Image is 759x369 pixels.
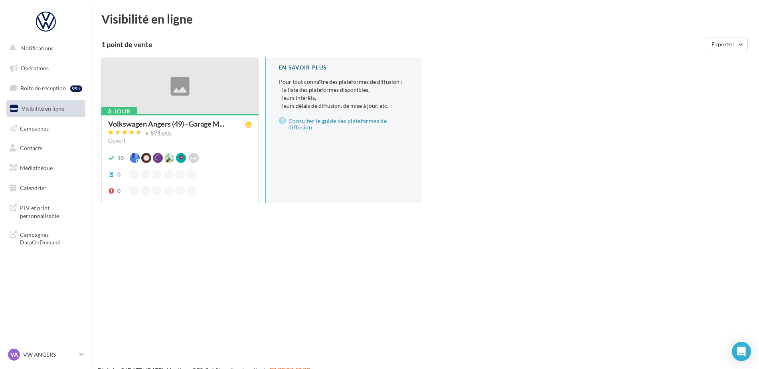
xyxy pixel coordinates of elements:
li: - leurs intérêts, [279,94,409,102]
div: À jour [101,107,137,116]
a: Calendrier [5,180,87,196]
div: 0 [117,187,121,195]
span: Campagnes DataOnDemand [20,229,82,246]
div: Visibilité en ligne [101,13,749,25]
a: PLV et print personnalisable [5,199,87,223]
span: Exporter [712,41,735,48]
p: VW ANGERS [23,351,76,359]
span: Ouvert [108,137,126,144]
div: 10 [117,154,124,162]
a: Campagnes DataOnDemand [5,226,87,250]
span: Volkswagen Angers (49) - Garage M... [108,120,224,127]
button: Notifications [5,40,84,57]
div: 1 point de vente [101,41,702,48]
div: En savoir plus [279,64,409,71]
button: Exporter [705,38,748,51]
a: Visibilité en ligne [5,100,87,117]
a: Contacts [5,140,87,157]
a: Consulter le guide des plateformes de diffusion [279,116,409,132]
span: Visibilité en ligne [22,105,64,112]
div: 894 avis [151,130,172,135]
span: Contacts [20,145,42,151]
a: Boîte de réception99+ [5,79,87,97]
span: Notifications [21,45,53,52]
div: 0 [117,171,121,179]
span: Calendrier [20,184,47,191]
a: 894 avis [108,129,252,138]
a: Médiathèque [5,160,87,177]
div: 99+ [70,85,82,92]
span: Campagnes [20,125,49,131]
li: - leurs délais de diffusion, de mise à jour, etc. [279,102,409,110]
span: Médiathèque [20,165,53,171]
a: Opérations [5,60,87,77]
div: Open Intercom Messenger [732,342,751,361]
li: - la liste des plateformes disponibles, [279,86,409,94]
span: Boîte de réception [20,85,66,91]
a: Campagnes [5,120,87,137]
p: Pour tout connaître des plateformes de diffusion : [279,78,409,110]
a: VA VW ANGERS [6,347,85,362]
span: PLV et print personnalisable [20,202,82,220]
span: VA [10,351,18,359]
span: Opérations [21,65,49,71]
